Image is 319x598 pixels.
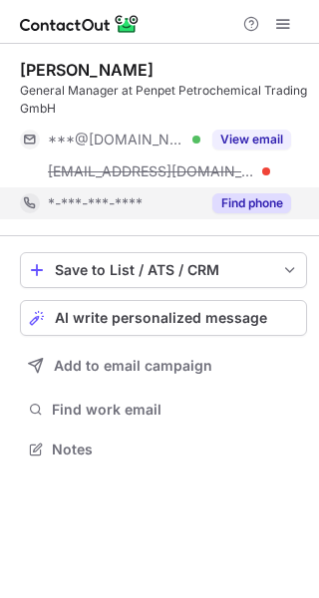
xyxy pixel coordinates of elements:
button: save-profile-one-click [20,252,307,288]
span: ***@[DOMAIN_NAME] [48,131,185,149]
span: AI write personalized message [55,310,267,326]
button: Notes [20,436,307,463]
button: Find work email [20,396,307,424]
button: Reveal Button [212,193,291,213]
button: Add to email campaign [20,348,307,384]
span: [EMAIL_ADDRESS][DOMAIN_NAME] [48,162,255,180]
span: Find work email [52,401,299,419]
span: Notes [52,441,299,458]
span: Add to email campaign [54,358,212,374]
img: ContactOut v5.3.10 [20,12,140,36]
div: General Manager at Penpet Petrochemical Trading GmbH [20,82,307,118]
button: Reveal Button [212,130,291,149]
div: [PERSON_NAME] [20,60,154,80]
div: Save to List / ATS / CRM [55,262,272,278]
button: AI write personalized message [20,300,307,336]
